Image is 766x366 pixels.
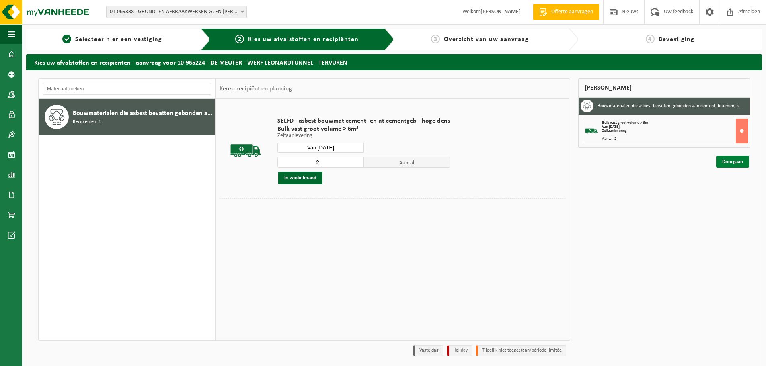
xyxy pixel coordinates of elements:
[602,121,649,125] span: Bulk vast groot volume > 6m³
[248,36,359,43] span: Kies uw afvalstoffen en recipiënten
[39,99,215,135] button: Bouwmaterialen die asbest bevatten gebonden aan cement, bitumen, kunststof of lijm (hechtgebonden...
[549,8,595,16] span: Offerte aanvragen
[447,345,472,356] li: Holiday
[277,143,364,153] input: Selecteer datum
[30,35,194,44] a: 1Selecteer hier een vestiging
[444,36,529,43] span: Overzicht van uw aanvraag
[481,9,521,15] strong: [PERSON_NAME]
[43,83,211,95] input: Materiaal zoeken
[106,6,247,18] span: 01-069338 - GROND- EN AFBRAAKWERKEN G. EN A. DE MEUTER - TERNAT
[533,4,599,20] a: Offerte aanvragen
[277,133,450,139] p: Zelfaanlevering
[26,54,762,70] h2: Kies uw afvalstoffen en recipiënten - aanvraag voor 10-965224 - DE MEUTER - WERF LEONARDTUNNEL - ...
[598,100,744,112] h3: Bouwmaterialen die asbest bevatten gebonden aan cement, bitumen, kunststof of lijm (hechtgebonden...
[73,108,213,118] span: Bouwmaterialen die asbest bevatten gebonden aan cement, bitumen, kunststof of lijm (hechtgebonden...
[646,35,655,43] span: 4
[578,78,750,98] div: [PERSON_NAME]
[659,36,694,43] span: Bevestiging
[602,137,748,141] div: Aantal: 2
[278,172,322,184] button: In winkelmand
[602,125,620,129] strong: Van [DATE]
[107,6,246,18] span: 01-069338 - GROND- EN AFBRAAKWERKEN G. EN A. DE MEUTER - TERNAT
[602,129,748,133] div: Zelfaanlevering
[73,118,101,126] span: Recipiënten: 1
[75,36,162,43] span: Selecteer hier een vestiging
[364,157,450,168] span: Aantal
[62,35,71,43] span: 1
[476,345,566,356] li: Tijdelijk niet toegestaan/période limitée
[716,156,749,168] a: Doorgaan
[235,35,244,43] span: 2
[431,35,440,43] span: 3
[413,345,443,356] li: Vaste dag
[277,117,450,125] span: SELFD - asbest bouwmat cement- en nt cementgeb - hoge dens
[277,125,450,133] span: Bulk vast groot volume > 6m³
[216,79,296,99] div: Keuze recipiënt en planning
